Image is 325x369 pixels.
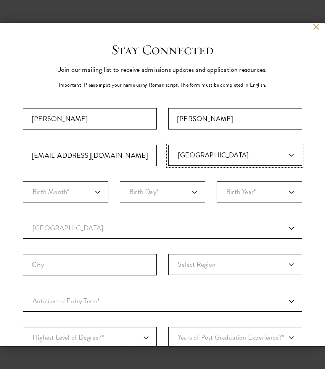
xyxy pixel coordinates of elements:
p: Join our mailing list to receive admissions updates and application resources. [58,64,267,75]
div: Anticipated Entry Term* [23,291,302,312]
div: Highest Level of Degree?* [23,327,157,348]
p: Important: Please input your name using Roman script. The form must be completed in English. [59,81,267,89]
select: Day [120,181,205,202]
input: First Name* [23,108,157,129]
h3: Stay Connected [111,42,214,58]
input: City [23,254,157,275]
div: Last Name (Family Name)* [168,108,302,129]
div: Primary Citizenship* [168,145,302,166]
input: Email Address* [23,145,157,166]
input: Last Name* [168,108,302,129]
select: Month [23,181,108,202]
div: Birthdate* [23,181,302,218]
select: Year [217,181,302,202]
div: Years of Post Graduation Experience?* [168,327,302,348]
